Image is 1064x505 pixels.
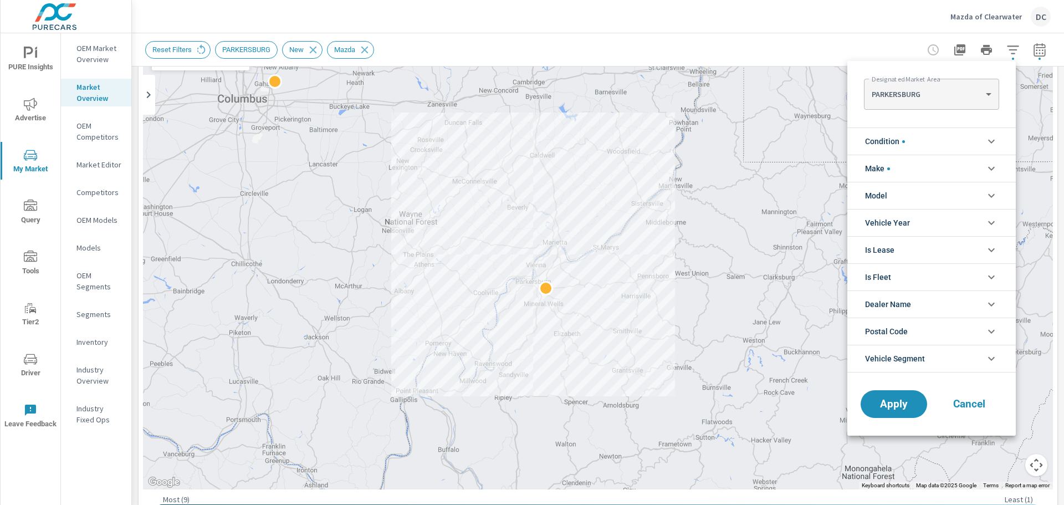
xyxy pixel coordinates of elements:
[847,123,1016,377] ul: filter options
[865,155,890,182] span: Make
[947,399,991,409] span: Cancel
[865,128,905,155] span: Condition
[864,83,999,105] div: PARKERSBURG
[872,89,981,99] p: PARKERSBURG
[865,291,911,318] span: Dealer Name
[936,390,1002,418] button: Cancel
[865,210,910,236] span: Vehicle Year
[865,345,925,372] span: Vehicle Segment
[865,182,887,209] span: Model
[861,390,927,418] button: Apply
[865,264,891,290] span: Is Fleet
[872,399,916,409] span: Apply
[865,318,908,345] span: Postal Code
[865,237,894,263] span: Is Lease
